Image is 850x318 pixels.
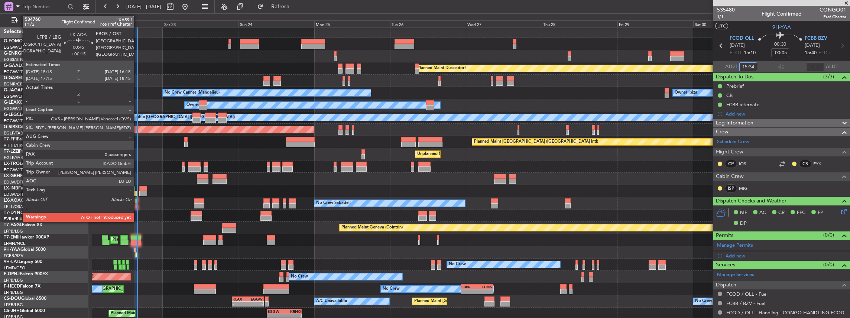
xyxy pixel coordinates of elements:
a: T7-EMIHawker 900XP [4,235,49,240]
div: LFMN [477,285,493,289]
button: Refresh [254,1,298,13]
a: T7-FFIFalcon 7X [4,137,37,142]
a: G-LEAXCessna Citation XLS [4,100,61,105]
span: Dispatch Checks and Weather [716,197,786,205]
a: Manage Permits [717,242,753,249]
div: Planned Maint Geneva (Cointrin) [341,222,403,233]
div: CP [725,160,737,168]
span: LX-GBH [4,174,20,178]
input: Trip Number [23,1,65,12]
span: Only With Activity [19,18,78,23]
a: LFPB/LBG [4,278,23,283]
span: 15:10 [744,49,756,57]
span: G-JAGA [4,88,21,93]
span: G-LEAX [4,100,20,105]
span: Flight Crew [716,148,743,156]
a: EGGW/LTN [4,94,26,99]
span: 1/1 [717,14,735,20]
input: --:-- [739,62,757,71]
span: LX-TRO [4,162,20,166]
div: Wed 27 [466,20,542,27]
div: - [233,302,248,306]
a: FCBB/BZV [4,253,23,259]
div: CB [726,92,733,98]
a: LFPB/LBG [4,290,23,295]
a: CS-DOUGlobal 6500 [4,296,46,301]
a: LFPB/LBG [4,228,23,234]
span: 15:40 [805,49,817,57]
a: LX-INBFalcon 900EX EASy II [4,186,62,191]
a: G-ENRGPraetor 600 [4,51,46,56]
a: LFMD/CEQ [4,265,25,271]
a: G-GARECessna Citation XLS+ [4,76,65,80]
span: Dispatch To-Dos [716,73,753,81]
a: EGGW/LTN [4,167,26,173]
span: FP [818,209,823,217]
div: Sat 23 [163,20,239,27]
a: FCOD / OLL - Fuel [726,291,768,297]
span: T7-DYN [4,211,20,215]
span: Dispatch [716,281,736,289]
span: T7-LZZI [4,149,19,154]
span: 9H-YAA [4,247,20,252]
div: Planned Maint [GEOGRAPHIC_DATA] ([GEOGRAPHIC_DATA]) [132,161,249,172]
span: FFC [797,209,805,217]
span: Services [716,261,735,269]
div: Flight Confirmed [762,10,802,18]
div: A/C Unavailable [316,296,347,307]
div: - [477,289,493,294]
div: KLAX [233,297,248,301]
span: ETOT [730,49,742,57]
a: IOS [739,160,756,167]
a: LFMN/NCE [4,241,26,246]
span: (0/0) [823,261,834,269]
span: [DATE] - [DATE] [126,3,161,10]
span: (0/0) [823,231,834,239]
span: CS-JHH [4,309,20,313]
span: 535480 [717,6,735,14]
span: Cabin Crew [716,172,744,181]
span: [DATE] [805,42,820,49]
a: FCOD / OLL - Handling - CONGO HANDLING FCOD [726,309,844,316]
a: LFPB/LBG [4,302,23,308]
span: T7-EMI [4,235,18,240]
span: Pref Charter [820,14,846,20]
span: G-FOMO [4,39,23,43]
span: LX-AOA [4,198,21,203]
div: Thu 28 [542,20,617,27]
a: LELL/QSA [4,204,23,210]
button: UTC [715,23,728,29]
div: ISP [725,184,737,192]
a: MIG [739,185,756,192]
div: SBBR [461,285,477,289]
div: EGGW [267,309,284,314]
span: G-SIRS [4,125,18,129]
a: EGNR/CEG [4,81,26,87]
a: T7-LZZIPraetor 600 [4,149,44,154]
a: G-JAGAPhenom 300 [4,88,47,93]
span: ELDT [818,49,830,57]
span: ATOT [725,63,737,71]
a: 9H-YAAGlobal 5000 [4,247,46,252]
a: G-SIRSCitation Excel [4,125,46,129]
span: AC [759,209,766,217]
div: Planned Maint [GEOGRAPHIC_DATA] ([GEOGRAPHIC_DATA]) [64,283,181,295]
div: KRNO [284,309,301,314]
a: F-HECDFalcon 7X [4,284,40,289]
div: CS [799,160,811,168]
div: - [461,289,477,294]
div: Fri 22 [87,20,163,27]
a: CS-JHHGlobal 6000 [4,309,45,313]
div: [DATE] [94,15,106,21]
a: EGGW/LTN [4,45,26,50]
a: EDLW/DTM [4,192,26,197]
span: MF [740,209,747,217]
span: F-HECD [4,284,20,289]
div: No Crew [291,271,308,282]
div: Add new [726,253,846,259]
div: Tue 26 [390,20,466,27]
span: Crew [716,128,729,136]
div: No Crew [695,296,712,307]
a: 9H-LPZLegacy 500 [4,260,42,264]
a: EVRA/RIX [4,216,22,222]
